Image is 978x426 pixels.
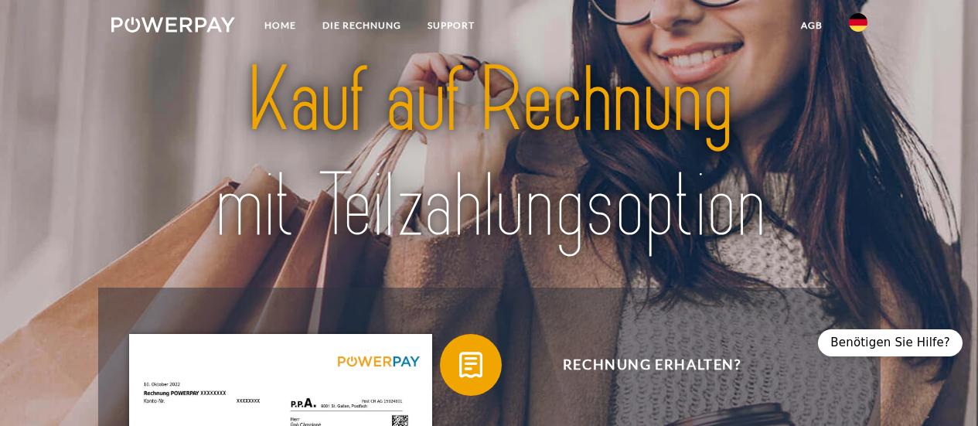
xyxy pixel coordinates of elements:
[309,12,414,39] a: DIE RECHNUNG
[818,329,963,356] div: Benötigen Sie Hilfe?
[251,12,309,39] a: Home
[440,334,842,396] button: Rechnung erhalten?
[849,13,867,32] img: de
[788,12,836,39] a: agb
[148,43,830,264] img: title-powerpay_de.svg
[462,334,841,396] span: Rechnung erhalten?
[452,346,490,384] img: qb_bill.svg
[414,12,488,39] a: SUPPORT
[111,17,236,32] img: logo-powerpay-white.svg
